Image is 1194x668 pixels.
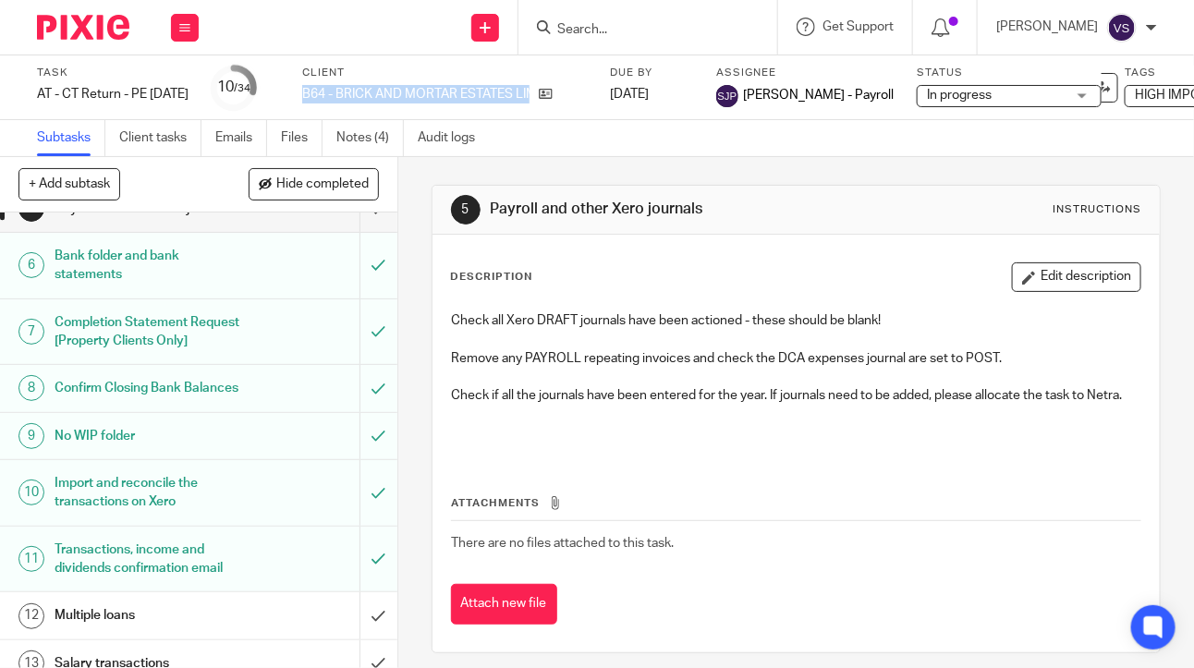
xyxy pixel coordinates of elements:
a: Audit logs [418,120,489,156]
span: In progress [927,89,992,102]
span: [DATE] [610,88,649,101]
label: Due by [610,66,693,80]
span: Hide completed [276,177,369,192]
div: 5 [451,195,481,225]
div: Instructions [1053,202,1141,217]
div: 9 [18,423,44,449]
h1: Confirm Closing Bank Balances [55,374,246,402]
button: Hide completed [249,168,379,200]
a: Files [281,120,323,156]
h1: Bank folder and bank statements [55,242,246,289]
div: 7 [18,319,44,345]
div: AT - CT Return - PE 30-11-2024 [37,85,189,103]
p: Check all Xero DRAFT journals have been actioned - these should be blank! [452,311,1141,330]
div: 11 [18,546,44,572]
div: 12 [18,603,44,629]
img: Pixie [37,15,129,40]
span: Attachments [452,498,541,508]
label: Task [37,66,189,80]
div: 8 [18,375,44,401]
h1: No WIP folder [55,422,246,450]
span: Get Support [822,20,894,33]
p: B64 - BRICK AND MORTAR ESTATES LIMITED [302,85,530,103]
button: Attach new file [451,584,557,625]
label: Assignee [716,66,894,80]
div: 10 [18,480,44,505]
p: [PERSON_NAME] [996,18,1098,36]
div: 6 [18,252,44,278]
p: Remove any PAYROLL repeating invoices and check the DCA expenses journal are set to POST. [452,349,1141,368]
button: + Add subtask [18,168,120,200]
a: Notes (4) [336,120,404,156]
button: Edit description [1012,262,1141,292]
h1: Payroll and other Xero journals [490,200,835,219]
small: /34 [234,83,250,93]
a: Client tasks [119,120,201,156]
h1: Multiple loans [55,601,246,629]
a: Emails [215,120,267,156]
input: Search [555,22,722,39]
p: Check if all the journals have been entered for the year. If journals need to be added, please al... [452,386,1141,405]
a: Subtasks [37,120,105,156]
p: Description [451,270,533,285]
div: AT - CT Return - PE [DATE] [37,85,189,103]
div: 10 [217,77,250,98]
label: Client [302,66,587,80]
img: svg%3E [1107,13,1137,43]
img: svg%3E [716,85,738,107]
span: [PERSON_NAME] - Payroll [743,86,894,104]
span: There are no files attached to this task. [452,537,675,550]
label: Status [917,66,1102,80]
h1: Transactions, income and dividends confirmation email [55,536,246,583]
h1: Completion Statement Request [Property Clients Only] [55,309,246,356]
h1: Import and reconcile the transactions on Xero [55,469,246,516]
